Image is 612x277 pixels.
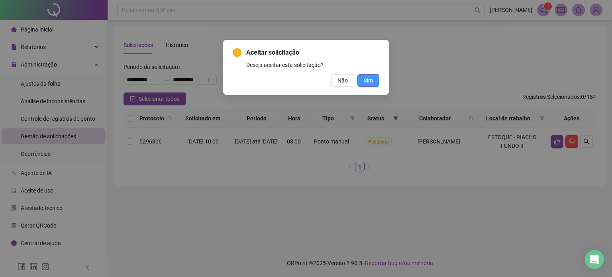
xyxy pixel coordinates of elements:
[337,76,348,85] span: Não
[331,74,354,87] button: Não
[357,74,379,87] button: Sim
[246,48,379,57] span: Aceitar solicitação
[246,61,379,69] div: Deseja aceitar esta solicitação?
[585,250,604,269] div: Open Intercom Messenger
[364,76,373,85] span: Sim
[233,48,241,57] span: exclamation-circle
